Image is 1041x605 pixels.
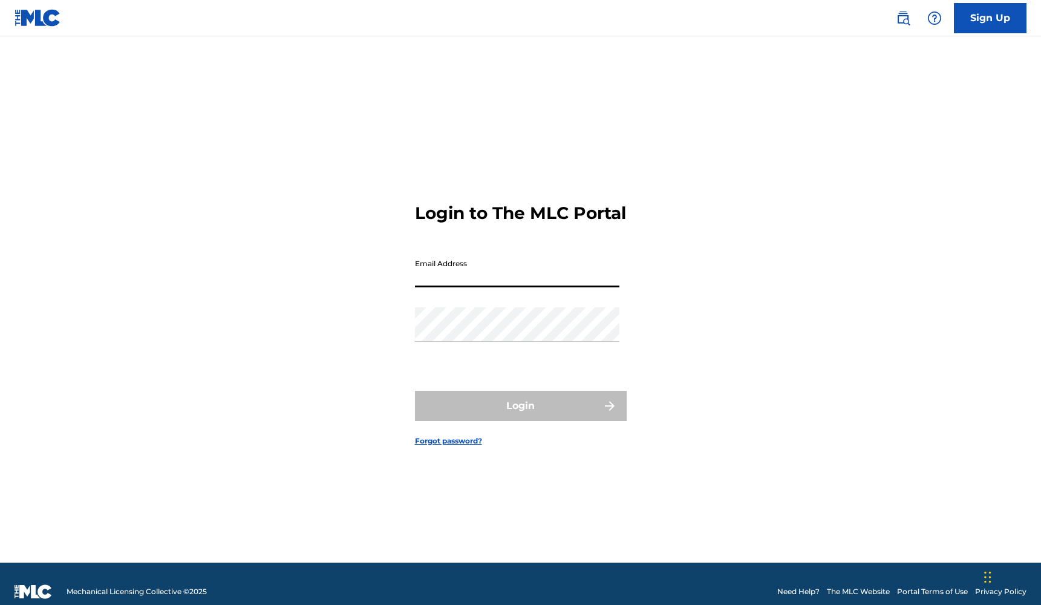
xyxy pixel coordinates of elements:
h3: Login to The MLC Portal [415,203,626,224]
iframe: Chat Widget [981,547,1041,605]
img: MLC Logo [15,9,61,27]
a: Need Help? [777,586,820,597]
div: Help [922,6,947,30]
a: The MLC Website [827,586,890,597]
span: Mechanical Licensing Collective © 2025 [67,586,207,597]
a: Public Search [891,6,915,30]
img: logo [15,584,52,599]
a: Privacy Policy [975,586,1026,597]
a: Portal Terms of Use [897,586,968,597]
img: search [896,11,910,25]
div: Drag [984,559,991,595]
a: Forgot password? [415,436,482,446]
a: Sign Up [954,3,1026,33]
img: help [927,11,942,25]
